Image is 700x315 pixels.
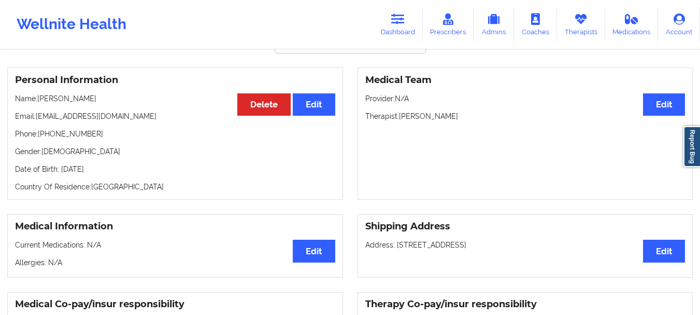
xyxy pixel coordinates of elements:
[15,129,335,139] p: Phone: [PHONE_NUMBER]
[365,111,685,121] p: Therapist: [PERSON_NAME]
[293,93,335,116] button: Edit
[474,7,514,42] a: Admins
[683,126,700,167] a: Report Bug
[15,146,335,157] p: Gender: [DEMOGRAPHIC_DATA]
[15,298,335,310] h3: Medical Co-pay/insur responsibility
[15,182,335,192] p: Country Of Residence: [GEOGRAPHIC_DATA]
[658,7,700,42] a: Account
[643,240,685,262] button: Edit
[365,74,685,86] h3: Medical Team
[15,257,335,268] p: Allergies: N/A
[15,221,335,232] h3: Medical Information
[15,93,335,104] p: Name: [PERSON_NAME]
[15,240,335,250] p: Current Medications: N/A
[605,7,659,42] a: Medications
[237,93,291,116] button: Delete
[643,93,685,116] button: Edit
[365,93,685,104] p: Provider: N/A
[15,74,335,86] h3: Personal Information
[514,7,557,42] a: Coaches
[365,221,685,232] h3: Shipping Address
[365,240,685,250] p: Address: [STREET_ADDRESS]
[557,7,605,42] a: Therapists
[373,7,423,42] a: Dashboard
[365,298,685,310] h3: Therapy Co-pay/insur responsibility
[293,240,335,262] button: Edit
[15,111,335,121] p: Email: [EMAIL_ADDRESS][DOMAIN_NAME]
[15,164,335,174] p: Date of Birth: [DATE]
[423,7,474,42] a: Prescribers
